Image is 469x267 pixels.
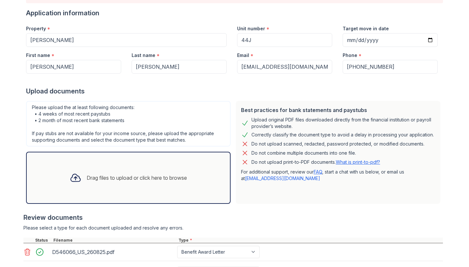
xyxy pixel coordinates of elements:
[26,52,50,59] label: First name
[251,159,380,165] p: Do not upload print-to-PDF documents.
[177,238,443,243] div: Type
[241,169,435,182] p: For additional support, review our , start a chat with us below, or email us at
[251,117,435,130] div: Upload original PDF files downloaded directly from the financial institution or payroll provider’...
[26,101,231,147] div: Please upload the at least following documents: • 4 weeks of most recent paystubs • 2 month of mo...
[23,225,443,231] div: Please select a type for each document uploaded and resolve any errors.
[241,106,435,114] div: Best practices for bank statements and paystubs
[343,25,389,32] label: Target move in date
[251,131,434,139] div: Correctly classify the document type to avoid a delay in processing your application.
[26,8,443,18] div: Application information
[314,169,322,175] a: FAQ
[34,238,52,243] div: Status
[52,238,177,243] div: Filename
[26,87,443,96] div: Upload documents
[23,213,443,222] div: Review documents
[237,25,265,32] label: Unit number
[132,52,155,59] label: Last name
[251,149,356,157] div: Do not combine multiple documents into one file.
[336,159,380,165] a: What is print-to-pdf?
[26,25,46,32] label: Property
[245,176,320,181] a: [EMAIL_ADDRESS][DOMAIN_NAME]
[251,140,424,148] div: Do not upload scanned, redacted, password protected, or modified documents.
[52,247,175,257] div: D546066_US_260825.pdf
[237,52,249,59] label: Email
[87,174,187,182] div: Drag files to upload or click here to browse
[343,52,357,59] label: Phone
